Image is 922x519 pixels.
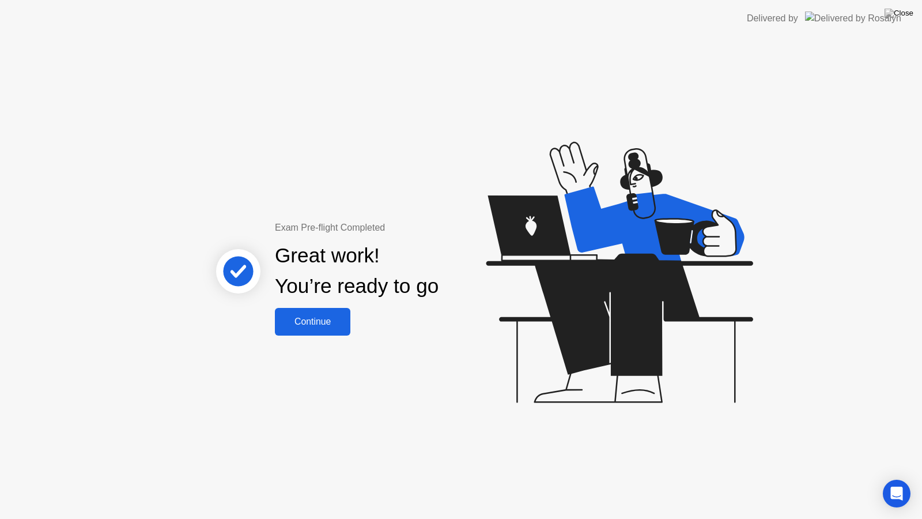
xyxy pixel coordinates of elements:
[278,317,347,327] div: Continue
[275,308,350,336] button: Continue
[883,480,910,507] div: Open Intercom Messenger
[805,12,901,25] img: Delivered by Rosalyn
[747,12,798,25] div: Delivered by
[885,9,913,18] img: Close
[275,240,439,302] div: Great work! You’re ready to go
[275,221,513,235] div: Exam Pre-flight Completed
